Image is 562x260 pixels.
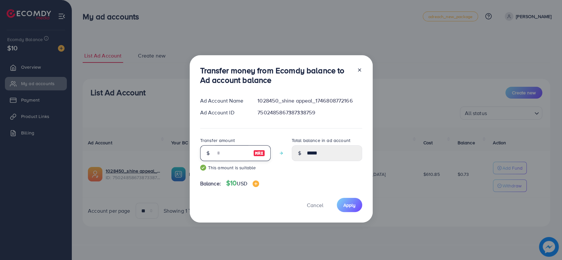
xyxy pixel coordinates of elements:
[200,165,206,171] img: guide
[253,149,265,157] img: image
[253,180,259,187] img: image
[343,202,356,208] span: Apply
[299,198,332,212] button: Cancel
[195,109,253,116] div: Ad Account ID
[292,137,350,144] label: Total balance in ad account
[200,137,235,144] label: Transfer amount
[195,97,253,105] div: Ad Account Name
[200,66,352,85] h3: Transfer money from Ecomdy balance to Ad account balance
[252,109,367,116] div: 7502485867387338759
[337,198,362,212] button: Apply
[200,164,271,171] small: This amount is suitable
[307,201,323,209] span: Cancel
[200,180,221,187] span: Balance:
[252,97,367,105] div: 1028450_shine appeal_1746808772166
[226,179,259,187] h4: $10
[237,180,247,187] span: USD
